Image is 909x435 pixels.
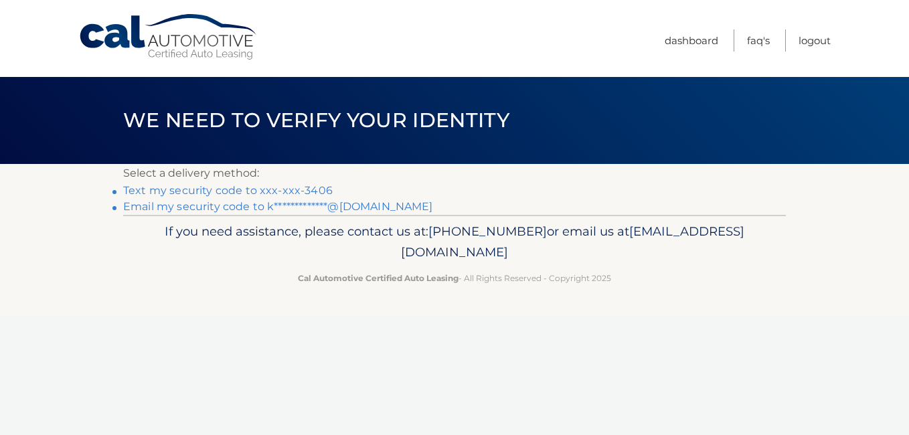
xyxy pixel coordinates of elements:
a: Logout [799,29,831,52]
strong: Cal Automotive Certified Auto Leasing [298,273,459,283]
a: FAQ's [747,29,770,52]
span: We need to verify your identity [123,108,509,133]
p: - All Rights Reserved - Copyright 2025 [132,271,777,285]
p: If you need assistance, please contact us at: or email us at [132,221,777,264]
a: Cal Automotive [78,13,259,61]
p: Select a delivery method: [123,164,786,183]
a: Text my security code to xxx-xxx-3406 [123,184,333,197]
a: Dashboard [665,29,718,52]
span: [PHONE_NUMBER] [428,224,547,239]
